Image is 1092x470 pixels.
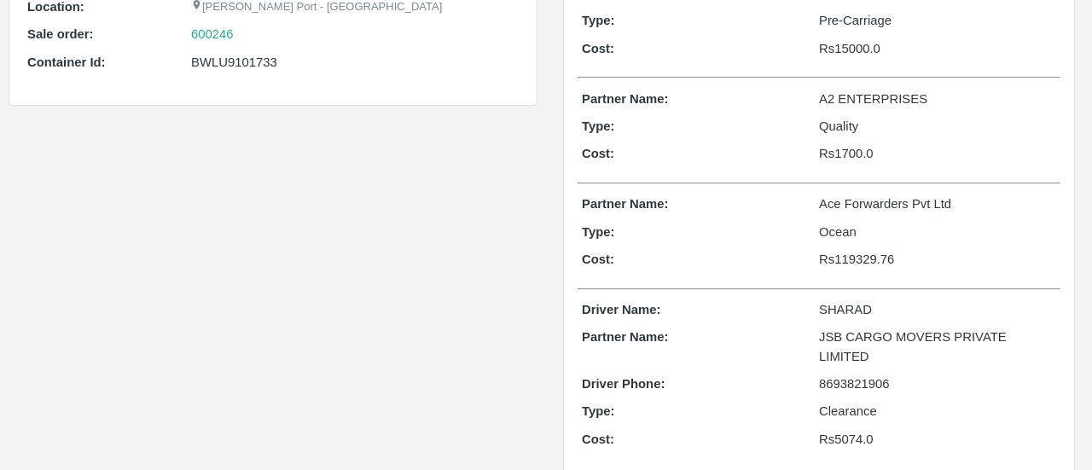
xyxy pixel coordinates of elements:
[582,377,665,391] b: Driver Phone:
[191,25,234,44] a: 600246
[582,147,614,160] b: Cost:
[819,117,1056,136] p: Quality
[819,223,1056,241] p: Ocean
[582,252,614,266] b: Cost:
[27,55,106,69] b: Container Id:
[819,374,1056,393] p: 8693821906
[819,402,1056,421] p: Clearance
[582,404,615,418] b: Type:
[819,39,1056,58] p: Rs 15000.0
[582,303,660,316] b: Driver Name:
[819,328,1056,366] p: JSB CARGO MOVERS PRIVATE LIMITED
[582,432,614,446] b: Cost:
[582,42,614,55] b: Cost:
[819,90,1056,108] p: A2 ENTERPRISES
[819,194,1056,213] p: Ace Forwarders Pvt Ltd
[819,144,1056,163] p: Rs 1700.0
[582,197,668,211] b: Partner Name:
[819,250,1056,269] p: Rs 119329.76
[582,330,668,344] b: Partner Name:
[582,225,615,239] b: Type:
[819,430,1056,449] p: Rs 5074.0
[27,27,94,41] b: Sale order:
[191,53,519,72] div: BWLU9101733
[582,92,668,106] b: Partner Name:
[819,11,1056,30] p: Pre-Carriage
[582,119,615,133] b: Type:
[582,14,615,27] b: Type:
[819,300,1056,319] p: SHARAD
